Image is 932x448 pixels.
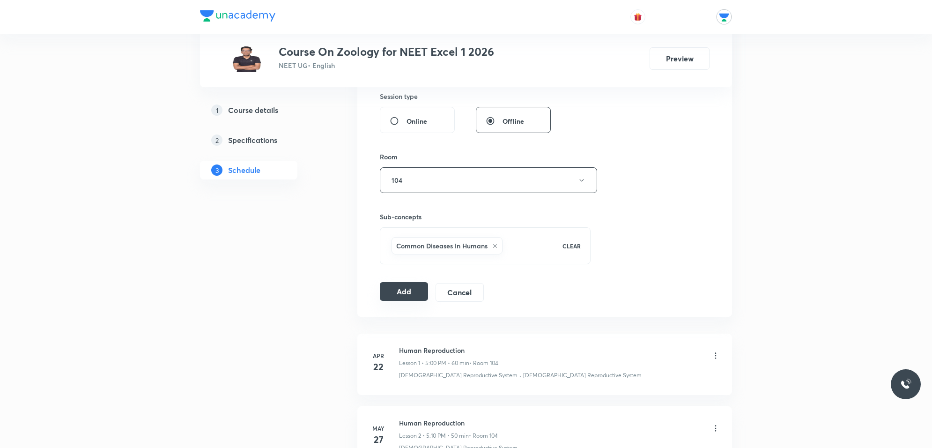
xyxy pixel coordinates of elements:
button: Preview [650,47,710,70]
h5: Course details [228,105,278,116]
h6: Human Reproduction [399,345,498,355]
h6: Sub-concepts [380,212,591,222]
h6: May [369,424,388,433]
button: 104 [380,167,597,193]
img: 5784c5548fac4870a4b6bc6deef8ba48.jpg [222,45,271,72]
a: 2Specifications [200,131,327,149]
p: 1 [211,105,222,116]
p: • Room 104 [469,432,498,440]
h4: 22 [369,360,388,374]
h5: Schedule [228,164,260,176]
p: Lesson 1 • 5:00 PM • 60 min [399,359,469,367]
button: Cancel [436,283,484,302]
p: Lesson 2 • 5:10 PM • 50 min [399,432,469,440]
p: NEET UG • English [279,60,494,70]
button: Add [380,282,428,301]
p: CLEAR [562,242,581,250]
h3: Course On Zoology for NEET Excel 1 2026 [279,45,494,59]
p: [DEMOGRAPHIC_DATA] Reproductive System [399,371,518,380]
p: 2 [211,134,222,146]
p: [DEMOGRAPHIC_DATA] Reproductive System [523,371,642,380]
h6: Apr [369,351,388,360]
h6: Common Diseases In Humans [396,241,488,251]
span: Offline [503,116,524,126]
a: 1Course details [200,101,327,119]
h6: Session type [380,91,418,101]
h6: Room [380,152,398,162]
h5: Specifications [228,134,277,146]
img: avatar [634,13,642,21]
img: ttu [900,379,911,390]
div: · [519,371,521,380]
p: • Room 104 [469,359,498,367]
p: 3 [211,164,222,176]
a: Company Logo [200,10,275,24]
img: Unacademy Jodhpur [716,9,732,25]
h6: Human Reproduction [399,418,498,428]
img: Company Logo [200,10,275,22]
button: avatar [630,9,645,24]
h4: 27 [369,433,388,447]
span: Online [407,116,427,126]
